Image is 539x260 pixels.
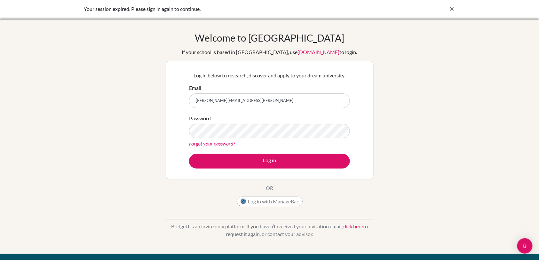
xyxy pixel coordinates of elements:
[189,114,211,122] label: Password
[189,72,350,79] p: Log in below to research, discover and apply to your dream university.
[189,140,235,146] a: Forgot your password?
[517,238,533,254] div: Open Intercom Messenger
[195,32,344,43] h1: Welcome to [GEOGRAPHIC_DATA]
[266,184,273,192] p: OR
[189,84,201,92] label: Email
[182,48,357,56] div: If your school is based in [GEOGRAPHIC_DATA], use to login.
[237,197,303,206] button: Log in with ManageBac
[166,223,374,238] p: BridgeU is an invite only platform. If you haven’t received your invitation email, to request it ...
[84,5,359,13] div: Your session expired. Please sign in again to continue.
[189,154,350,169] button: Log in
[298,49,340,55] a: [DOMAIN_NAME]
[343,223,363,229] a: click here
